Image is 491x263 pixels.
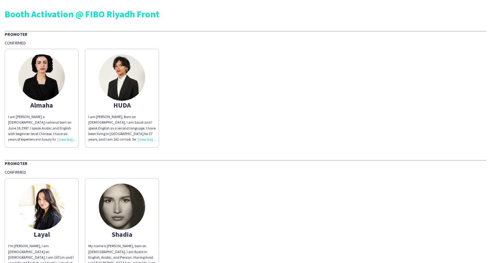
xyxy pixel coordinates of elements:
img: thumb-78241e4e-4d75-4aa5-a883-04d38bac3eef.jpg [99,184,145,230]
div: I am [PERSON_NAME], Born on [DEMOGRAPHIC_DATA]. I am Saudi and I speak English as a second langua... [88,114,156,142]
img: thumb-269bfb3b-9687-49f2-90c7-1fbd59e5fcd0.jpg [99,54,145,101]
div: Booth Activation @ FIBO Riyadh Front [5,9,486,19]
div: Confirmed [5,169,486,175]
div: HUDA [88,102,156,108]
div: Shadia [88,231,156,237]
div: I am [PERSON_NAME] a [DEMOGRAPHIC_DATA] national born on June 16.1997. I speak Arabic and English... [8,114,75,142]
div: Promoter [5,160,486,166]
div: Promoter [5,31,486,37]
div: Confirmed [5,40,486,46]
img: thumb-87409d05-46af-40af-9899-955743dc9a37.jpg [19,184,65,230]
div: Almaha [8,102,75,108]
div: Layal [8,231,75,237]
img: thumb-fb85270c-d289-410b-a08f-503fdd1a7faa.jpg [19,54,65,101]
